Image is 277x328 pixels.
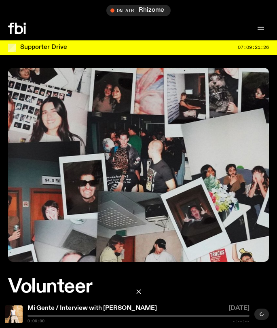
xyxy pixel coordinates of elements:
h3: Supporter Drive [20,44,67,50]
a: Mi Gente / Interview with [PERSON_NAME] [27,305,157,311]
h1: Volunteer [8,278,269,296]
img: A collage of photographs and polaroids showing FBI volunteers. [8,68,269,262]
span: 07:09:21:26 [238,45,269,50]
span: -:--:-- [233,319,250,323]
span: 0:00:00 [27,319,44,323]
span: [DATE] [228,305,250,313]
button: On AirRhizome [106,5,171,16]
